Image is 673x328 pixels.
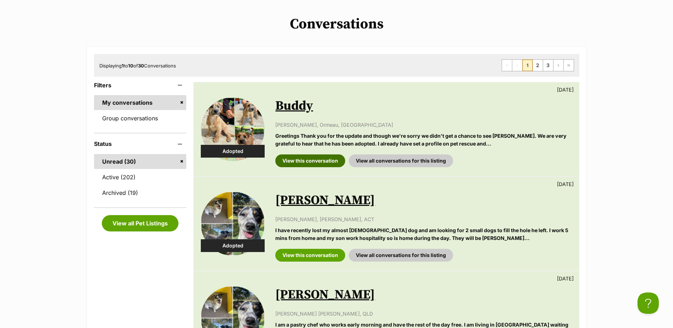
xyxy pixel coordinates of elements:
span: Previous page [512,60,522,71]
p: [PERSON_NAME], Ormeau, [GEOGRAPHIC_DATA] [275,121,572,129]
p: [DATE] [557,275,574,282]
a: Buddy [275,98,313,114]
a: Active (202) [94,170,187,185]
a: Page 3 [543,60,553,71]
a: [PERSON_NAME] [275,192,375,208]
a: View this conversation [275,249,345,262]
a: Next page [553,60,563,71]
header: Status [94,141,187,147]
header: Filters [94,82,187,88]
iframe: Help Scout Beacon - Open [638,293,659,314]
p: [PERSON_NAME] [PERSON_NAME], QLD [275,310,572,317]
strong: 10 [128,63,133,69]
p: [DATE] [557,86,574,93]
p: [PERSON_NAME], [PERSON_NAME], ACT [275,215,572,223]
p: I have recently lost my almost [DEMOGRAPHIC_DATA] dog and am looking for 2 small dogs to fill the... [275,226,572,242]
a: Unread (30) [94,154,187,169]
div: Adopted [201,239,265,252]
div: Adopted [201,145,265,158]
a: Last page [564,60,574,71]
a: [PERSON_NAME] [275,287,375,303]
a: Archived (19) [94,185,187,200]
a: View all conversations for this listing [349,249,453,262]
img: Dottie [201,192,265,256]
a: View all conversations for this listing [349,154,453,167]
a: Group conversations [94,111,187,126]
p: [DATE] [557,180,574,188]
span: Page 1 [523,60,533,71]
span: Displaying to of Conversations [99,63,176,69]
a: View all Pet Listings [102,215,178,231]
span: First page [502,60,512,71]
strong: 30 [138,63,144,69]
nav: Pagination [502,59,574,71]
p: Greetings Thank you for the update and though we're sorry we didn't get a chance to see [PERSON_N... [275,132,572,147]
a: View this conversation [275,154,345,167]
a: Page 2 [533,60,543,71]
img: Buddy [201,97,265,161]
strong: 1 [122,63,124,69]
a: My conversations [94,95,187,110]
